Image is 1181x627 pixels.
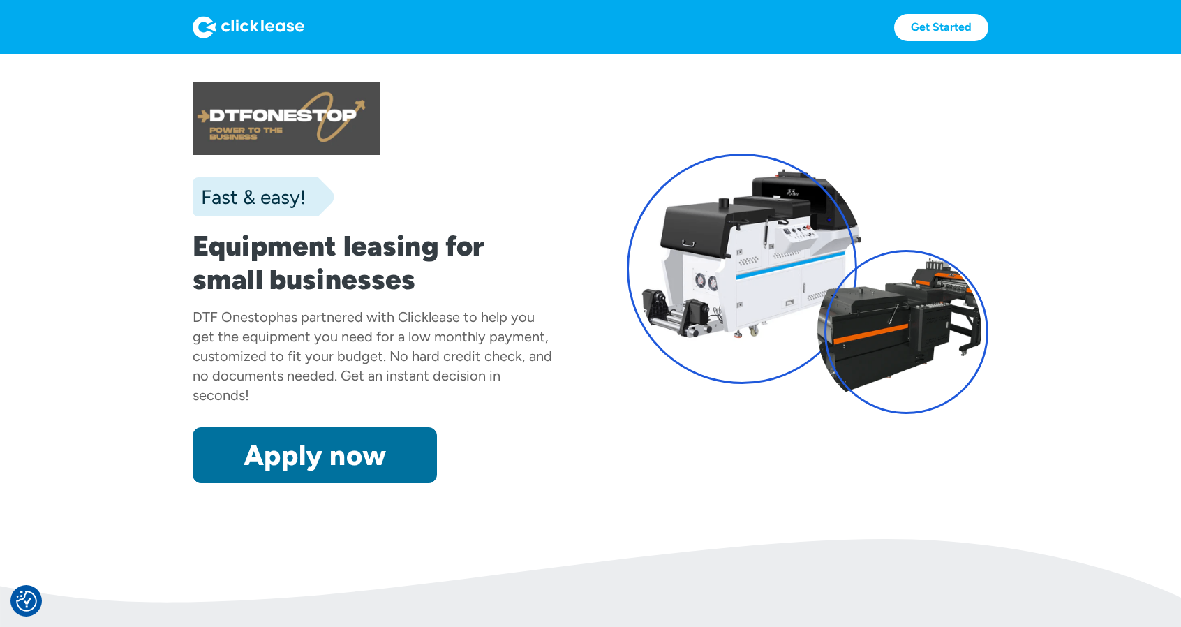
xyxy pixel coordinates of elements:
button: Consent Preferences [16,591,37,612]
img: Logo [193,16,304,38]
a: Apply now [193,427,437,483]
img: Revisit consent button [16,591,37,612]
div: DTF Onestop [193,309,276,325]
div: Fast & easy! [193,183,306,211]
a: Get Started [894,14,988,41]
div: has partnered with Clicklease to help you get the equipment you need for a low monthly payment, c... [193,309,552,404]
h1: Equipment leasing for small businesses [193,229,554,296]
